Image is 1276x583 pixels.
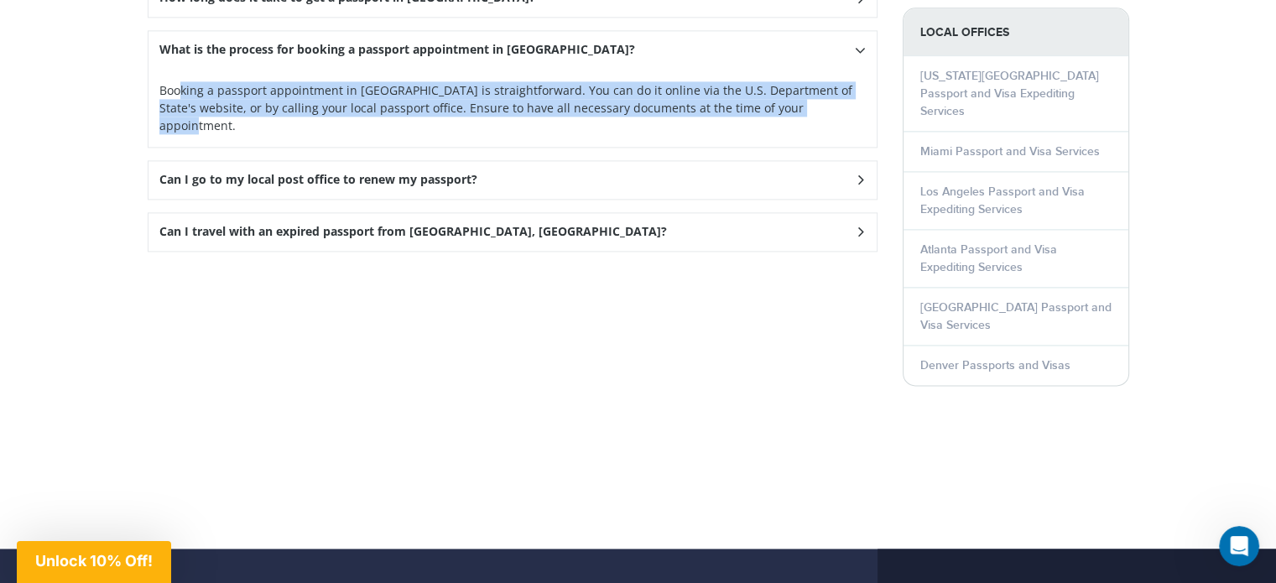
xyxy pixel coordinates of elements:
[920,144,1100,159] a: Miami Passport and Visa Services
[920,242,1057,274] a: Atlanta Passport and Visa Expediting Services
[159,173,477,187] h3: Can I go to my local post office to renew my passport?
[904,8,1128,56] strong: LOCAL OFFICES
[159,225,667,239] h3: Can I travel with an expired passport from [GEOGRAPHIC_DATA], [GEOGRAPHIC_DATA]?
[1219,526,1259,566] iframe: Intercom live chat
[159,43,635,57] h3: What is the process for booking a passport appointment in [GEOGRAPHIC_DATA]?
[35,552,153,570] span: Unlock 10% Off!
[17,541,171,583] div: Unlock 10% Off!
[920,69,1099,118] a: [US_STATE][GEOGRAPHIC_DATA] Passport and Visa Expediting Services
[920,300,1112,332] a: [GEOGRAPHIC_DATA] Passport and Visa Services
[159,81,866,134] p: Booking a passport appointment in [GEOGRAPHIC_DATA] is straightforward. You can do it online via ...
[148,264,878,440] iframe: fb:comments Facebook Social Plugin
[920,358,1070,372] a: Denver Passports and Visas
[920,185,1085,216] a: Los Angeles Passport and Visa Expediting Services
